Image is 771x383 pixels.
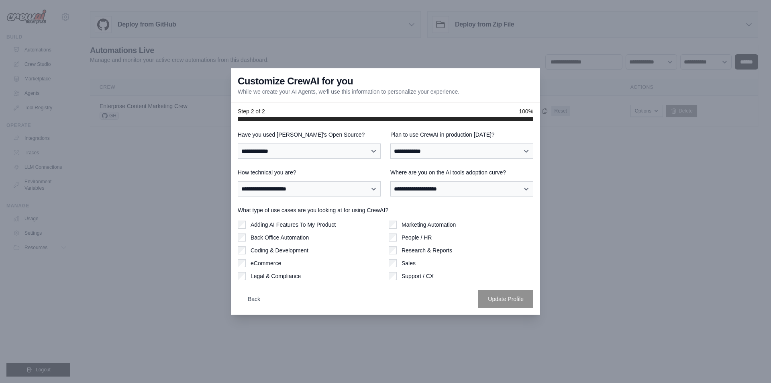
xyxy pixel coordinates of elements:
p: While we create your AI Agents, we'll use this information to personalize your experience. [238,88,459,96]
label: eCommerce [251,259,281,267]
label: Plan to use CrewAI in production [DATE]? [390,131,533,139]
label: Coding & Development [251,246,308,254]
button: Back [238,290,270,308]
label: Marketing Automation [402,221,456,229]
span: Step 2 of 2 [238,107,265,115]
label: What type of use cases are you looking at for using CrewAI? [238,206,533,214]
label: Support / CX [402,272,434,280]
label: People / HR [402,233,432,242]
div: 聊天小组件 [731,344,771,383]
button: Update Profile [478,290,533,308]
label: Have you used [PERSON_NAME]'s Open Source? [238,131,381,139]
h3: Customize CrewAI for you [238,75,353,88]
label: Legal & Compliance [251,272,301,280]
label: How technical you are? [238,168,381,176]
label: Adding AI Features To My Product [251,221,336,229]
span: 100% [519,107,533,115]
label: Sales [402,259,416,267]
label: Research & Reports [402,246,452,254]
label: Where are you on the AI tools adoption curve? [390,168,533,176]
iframe: Chat Widget [731,344,771,383]
label: Back Office Automation [251,233,309,242]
